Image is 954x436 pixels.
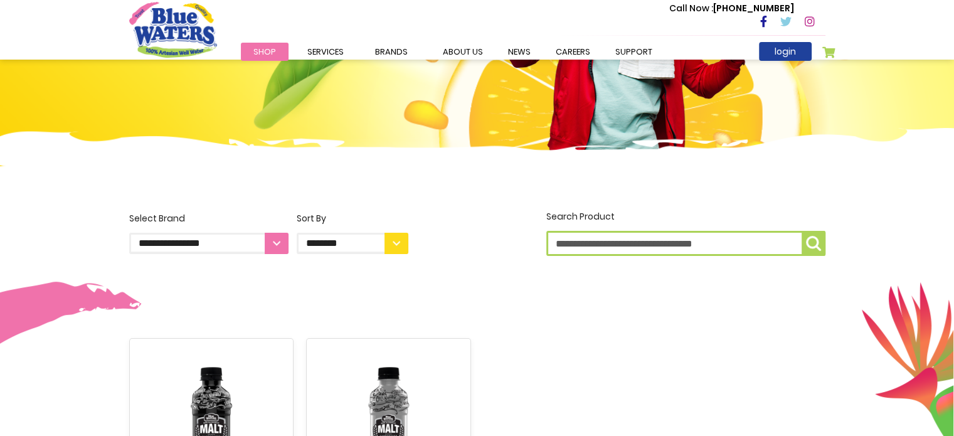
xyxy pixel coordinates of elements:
span: Shop [253,46,276,58]
label: Select Brand [129,212,289,254]
a: login [759,42,812,61]
a: careers [543,43,603,61]
a: store logo [129,2,217,57]
img: search-icon.png [806,236,821,251]
label: Search Product [546,210,825,256]
a: about us [430,43,496,61]
span: Call Now : [669,2,713,14]
div: Sort By [297,212,408,225]
input: Search Product [546,231,825,256]
span: Brands [375,46,408,58]
span: Services [307,46,344,58]
select: Sort By [297,233,408,254]
p: [PHONE_NUMBER] [669,2,794,15]
select: Select Brand [129,233,289,254]
a: News [496,43,543,61]
button: Search Product [802,231,825,256]
a: support [603,43,665,61]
